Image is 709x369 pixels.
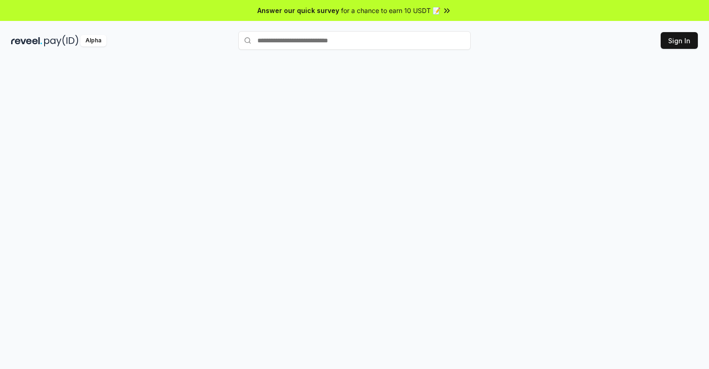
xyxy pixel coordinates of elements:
[257,6,339,15] span: Answer our quick survey
[80,35,106,47] div: Alpha
[44,35,79,47] img: pay_id
[11,35,42,47] img: reveel_dark
[341,6,440,15] span: for a chance to earn 10 USDT 📝
[661,32,698,49] button: Sign In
